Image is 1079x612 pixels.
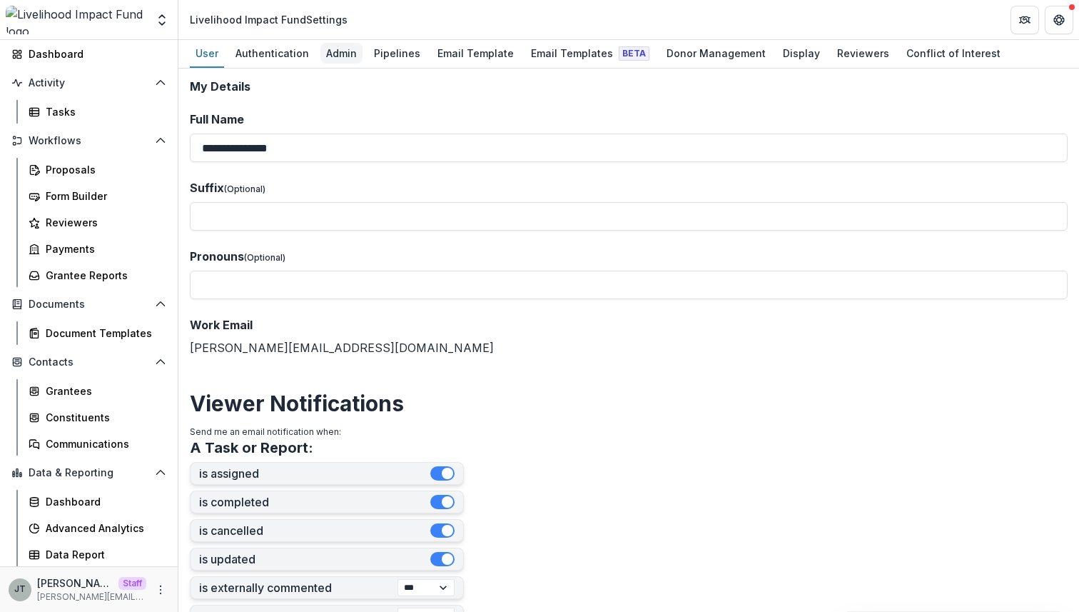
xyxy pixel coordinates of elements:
[432,40,520,68] a: Email Template
[190,12,348,27] div: Livelihood Impact Fund Settings
[190,439,313,456] h3: A Task or Report:
[184,9,353,30] nav: breadcrumb
[46,547,161,562] div: Data Report
[46,521,161,536] div: Advanced Analytics
[23,321,172,345] a: Document Templates
[525,43,655,64] div: Email Templates
[23,490,172,513] a: Dashboard
[29,299,149,311] span: Documents
[190,249,244,264] span: Pronouns
[46,410,161,425] div: Constituents
[6,293,172,316] button: Open Documents
[37,576,113,591] p: [PERSON_NAME]
[230,43,315,64] div: Authentication
[224,184,265,194] span: (Optional)
[46,436,161,451] div: Communications
[190,112,244,126] span: Full Name
[901,40,1006,68] a: Conflict of Interest
[152,6,172,34] button: Open entity switcher
[777,43,826,64] div: Display
[6,351,172,373] button: Open Contacts
[831,40,895,68] a: Reviewers
[199,467,430,481] label: is assigned
[320,40,363,68] a: Admin
[190,181,224,195] span: Suffix
[190,316,1068,356] div: [PERSON_NAME][EMAIL_ADDRESS][DOMAIN_NAME]
[23,264,172,287] a: Grantee Reports
[777,40,826,68] a: Display
[901,43,1006,64] div: Conflict of Interest
[1010,6,1039,34] button: Partners
[46,162,161,177] div: Proposals
[46,104,161,119] div: Tasks
[23,237,172,261] a: Payments
[46,215,161,230] div: Reviewers
[23,406,172,429] a: Constituents
[190,318,253,332] span: Work Email
[23,184,172,208] a: Form Builder
[190,40,224,68] a: User
[320,43,363,64] div: Admin
[118,577,146,590] p: Staff
[6,71,172,94] button: Open Activity
[190,426,341,437] span: Send me an email notification when:
[6,42,172,66] a: Dashboard
[368,43,426,64] div: Pipelines
[831,43,895,64] div: Reviewers
[29,467,149,479] span: Data & Reporting
[14,585,26,594] div: Joyce N Temelio
[46,241,161,256] div: Payments
[37,591,146,603] p: [PERSON_NAME][EMAIL_ADDRESS][DOMAIN_NAME]
[46,189,161,204] div: Form Builder
[190,80,1068,94] h2: My Details
[199,581,397,595] label: is externally commented
[368,40,426,68] a: Pipelines
[190,43,224,64] div: User
[661,40,771,68] a: Donor Management
[23,379,172,403] a: Grantees
[29,46,161,61] div: Dashboard
[23,432,172,456] a: Communications
[23,543,172,566] a: Data Report
[23,516,172,540] a: Advanced Analytics
[244,252,285,263] span: (Optional)
[29,77,149,89] span: Activity
[1045,6,1073,34] button: Get Help
[199,524,430,538] label: is cancelled
[23,100,172,124] a: Tasks
[432,43,520,64] div: Email Template
[6,129,172,152] button: Open Workflows
[230,40,315,68] a: Authentication
[525,40,655,68] a: Email Templates Beta
[619,46,649,61] span: Beta
[29,135,149,147] span: Workflows
[46,494,161,509] div: Dashboard
[23,158,172,181] a: Proposals
[46,383,161,398] div: Grantees
[46,268,161,283] div: Grantee Reports
[6,461,172,484] button: Open Data & Reporting
[152,581,169,598] button: More
[6,6,146,34] img: Livelihood Impact Fund logo
[199,496,430,509] label: is completed
[190,391,1068,416] h2: Viewer Notifications
[199,553,430,566] label: is updated
[23,211,172,234] a: Reviewers
[661,43,771,64] div: Donor Management
[29,356,149,368] span: Contacts
[46,326,161,341] div: Document Templates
